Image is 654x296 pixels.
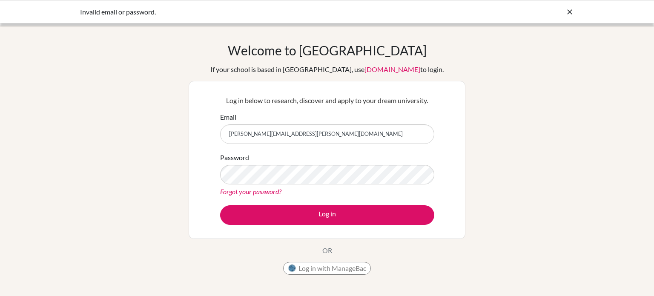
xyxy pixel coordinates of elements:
[220,205,434,225] button: Log in
[220,95,434,106] p: Log in below to research, discover and apply to your dream university.
[220,112,236,122] label: Email
[220,152,249,163] label: Password
[220,187,281,195] a: Forgot your password?
[322,245,332,256] p: OR
[210,64,444,75] div: If your school is based in [GEOGRAPHIC_DATA], use to login.
[364,65,420,73] a: [DOMAIN_NAME]
[228,43,427,58] h1: Welcome to [GEOGRAPHIC_DATA]
[80,7,446,17] div: Invalid email or password.
[283,262,371,275] button: Log in with ManageBac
